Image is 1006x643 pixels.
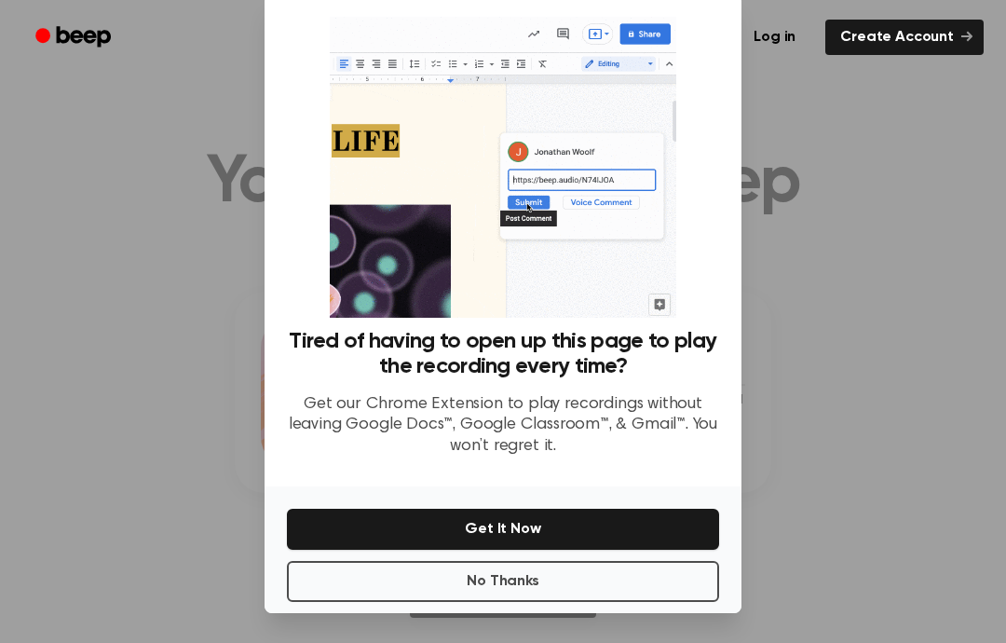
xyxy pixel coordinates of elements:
a: Log in [735,16,814,59]
button: Get It Now [287,509,719,550]
a: Create Account [825,20,984,55]
img: Beep extension in action [330,17,675,318]
p: Get our Chrome Extension to play recordings without leaving Google Docs™, Google Classroom™, & Gm... [287,394,719,458]
h3: Tired of having to open up this page to play the recording every time? [287,329,719,379]
a: Beep [22,20,128,56]
button: No Thanks [287,561,719,602]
